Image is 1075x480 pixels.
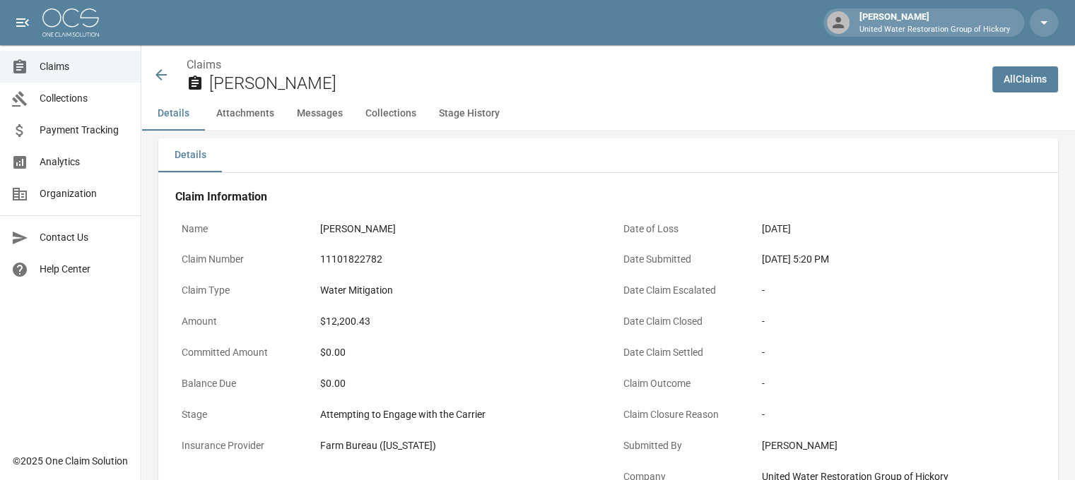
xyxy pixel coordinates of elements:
span: Payment Tracking [40,123,129,138]
p: Balance Due [175,370,302,397]
p: Date Claim Closed [617,308,744,335]
p: Date Claim Escalated [617,277,744,304]
p: Date of Loss [617,215,744,243]
div: [PERSON_NAME] [320,222,594,236]
div: $0.00 [320,345,594,360]
span: Collections [40,91,129,106]
span: Claims [40,59,129,74]
h2: [PERSON_NAME] [209,73,981,94]
span: Help Center [40,262,129,277]
p: Date Submitted [617,246,744,273]
p: Stage [175,401,302,428]
span: Contact Us [40,230,129,245]
button: Details [141,97,205,131]
button: open drawer [8,8,37,37]
div: $0.00 [320,376,594,391]
div: 11101822782 [320,252,594,267]
div: - [762,407,1035,422]
div: - [762,283,1035,298]
button: Attachments [205,97,286,131]
div: - [762,345,1035,360]
img: ocs-logo-white-transparent.png [42,8,99,37]
div: - [762,314,1035,329]
div: details tabs [158,138,1058,172]
div: anchor tabs [141,97,1075,131]
p: Amount [175,308,302,335]
div: $12,200.43 [320,314,594,329]
h4: Claim Information [175,190,1041,204]
p: Date Claim Settled [617,339,744,366]
button: Collections [354,97,428,131]
p: Submitted By [617,432,744,460]
p: Claim Closure Reason [617,401,744,428]
nav: breadcrumb [187,56,981,73]
div: [DATE] 5:20 PM [762,252,1035,267]
div: - [762,376,1035,391]
div: [PERSON_NAME] [762,438,1035,453]
div: © 2025 One Claim Solution [13,454,128,468]
a: AllClaims [992,66,1058,92]
p: Name [175,215,302,243]
button: Details [158,138,222,172]
div: [PERSON_NAME] [854,10,1016,35]
p: Claim Number [175,246,302,273]
p: Claim Type [175,277,302,304]
p: Committed Amount [175,339,302,366]
button: Messages [286,97,354,131]
a: Claims [187,58,221,71]
p: United Water Restoration Group of Hickory [859,24,1010,36]
div: Attempting to Engage with the Carrier [320,407,594,422]
button: Stage History [428,97,511,131]
div: Water Mitigation [320,283,594,298]
span: Analytics [40,155,129,169]
p: Claim Outcome [617,370,744,397]
div: [DATE] [762,222,1035,236]
span: Organization [40,186,129,201]
div: Farm Bureau ([US_STATE]) [320,438,594,453]
p: Insurance Provider [175,432,302,460]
